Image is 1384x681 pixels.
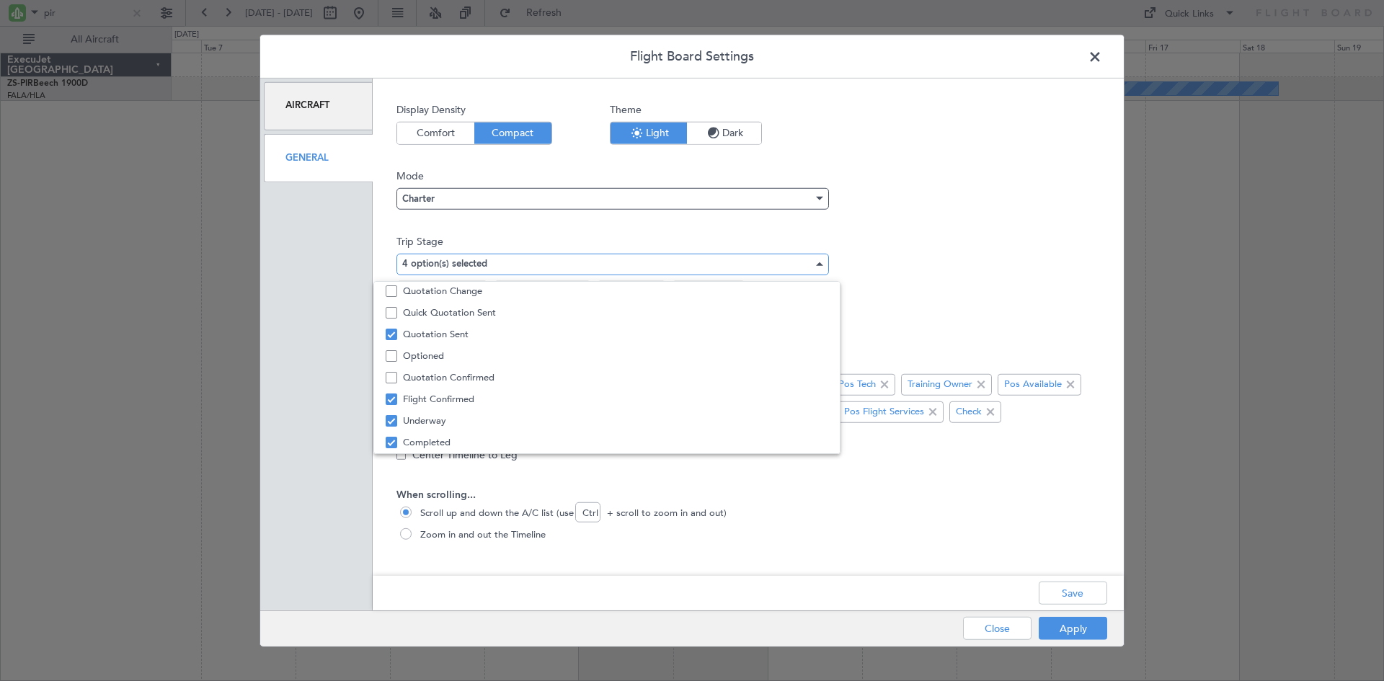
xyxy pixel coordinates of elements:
span: Quick Quotation Sent [403,302,828,324]
span: Quotation Confirmed [403,367,828,388]
span: Quotation Change [403,280,828,302]
span: Flight Confirmed [403,388,828,410]
span: Completed [403,432,828,453]
span: Quotation Sent [403,324,828,345]
span: Underway [403,410,828,432]
span: Optioned [403,345,828,367]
